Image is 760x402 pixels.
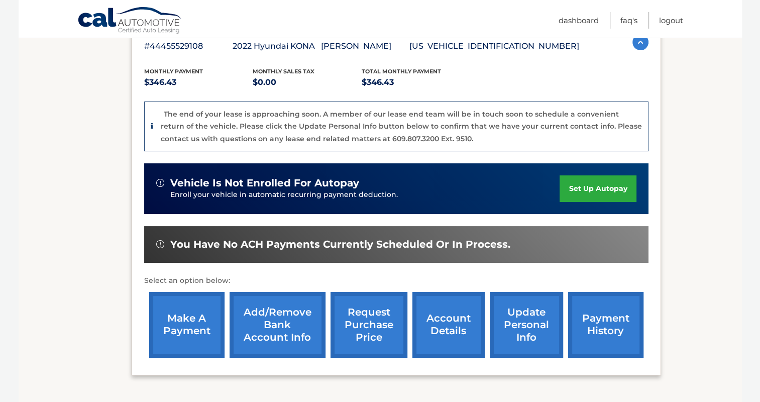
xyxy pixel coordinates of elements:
span: Monthly sales Tax [253,68,314,75]
a: make a payment [149,292,225,358]
p: The end of your lease is approaching soon. A member of our lease end team will be in touch soon t... [161,110,642,143]
a: update personal info [490,292,563,358]
a: Logout [659,12,683,29]
p: Enroll your vehicle in automatic recurring payment deduction. [170,189,560,200]
p: $346.43 [144,75,253,89]
img: alert-white.svg [156,179,164,187]
p: Select an option below: [144,275,648,287]
p: $346.43 [362,75,471,89]
p: [PERSON_NAME] [321,39,409,53]
span: Monthly Payment [144,68,203,75]
span: You have no ACH payments currently scheduled or in process. [170,238,510,251]
a: payment history [568,292,643,358]
img: accordion-active.svg [632,34,648,50]
p: [US_VEHICLE_IDENTIFICATION_NUMBER] [409,39,579,53]
span: Total Monthly Payment [362,68,441,75]
img: alert-white.svg [156,240,164,248]
a: FAQ's [620,12,637,29]
a: request purchase price [331,292,407,358]
p: #44455529108 [144,39,233,53]
a: Dashboard [559,12,599,29]
a: set up autopay [560,175,636,202]
p: $0.00 [253,75,362,89]
a: Add/Remove bank account info [230,292,325,358]
span: vehicle is not enrolled for autopay [170,177,359,189]
p: 2022 Hyundai KONA [233,39,321,53]
a: account details [412,292,485,358]
a: Cal Automotive [77,7,183,36]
